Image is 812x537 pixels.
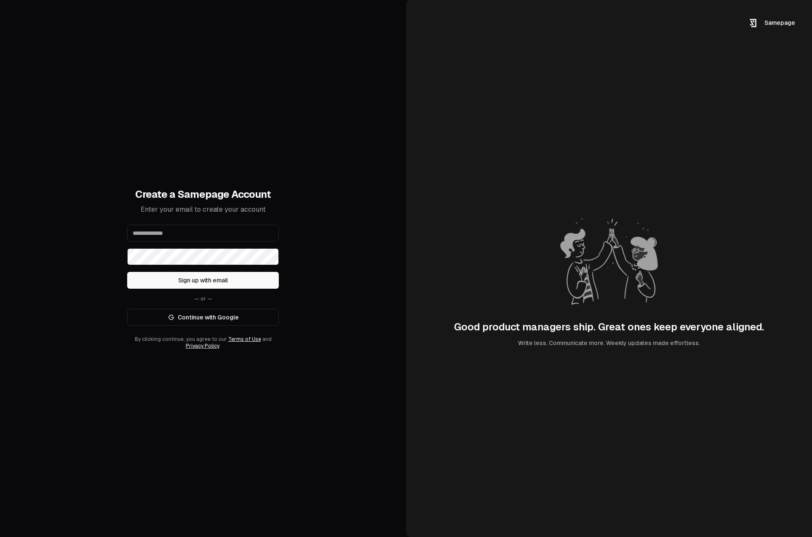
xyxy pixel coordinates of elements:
[127,336,279,349] div: By clicking continue, you agree to our and .
[454,320,764,334] div: Good product managers ship. Great ones keep everyone aligned.
[764,19,795,26] span: Samepage
[518,339,700,347] div: Write less. Communicate more. Weekly updates made effortless.
[228,336,261,342] a: Terms of Use
[186,343,219,349] a: Privacy Policy
[127,205,279,215] p: Enter your email to create your account
[127,295,279,302] div: — or —
[8,492,29,512] iframe: Intercom live chat
[127,272,279,289] button: Sign up with email
[127,188,279,201] h1: Create a Samepage Account
[127,309,279,326] a: Continue with Google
